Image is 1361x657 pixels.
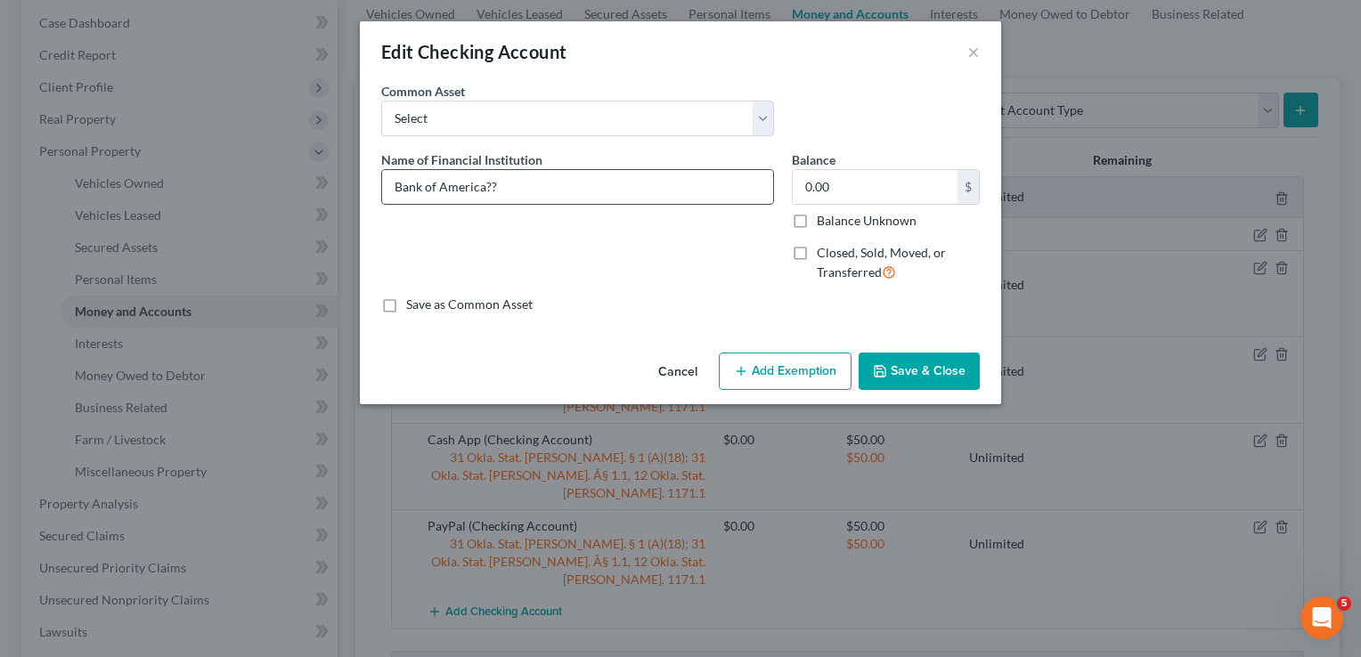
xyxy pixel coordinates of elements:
[644,354,712,390] button: Cancel
[793,170,958,204] input: 0.00
[859,353,980,390] button: Save & Close
[406,296,533,313] label: Save as Common Asset
[381,82,465,101] label: Common Asset
[719,353,852,390] button: Add Exemption
[958,170,979,204] div: $
[817,245,946,280] span: Closed, Sold, Moved, or Transferred
[817,212,917,230] label: Balance Unknown
[1337,596,1351,611] span: 5
[1300,596,1343,639] iframe: Intercom live chat
[382,170,773,204] input: Enter name...
[792,150,835,169] label: Balance
[381,152,542,167] span: Name of Financial Institution
[967,41,980,62] button: ×
[381,39,566,64] div: Edit Checking Account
